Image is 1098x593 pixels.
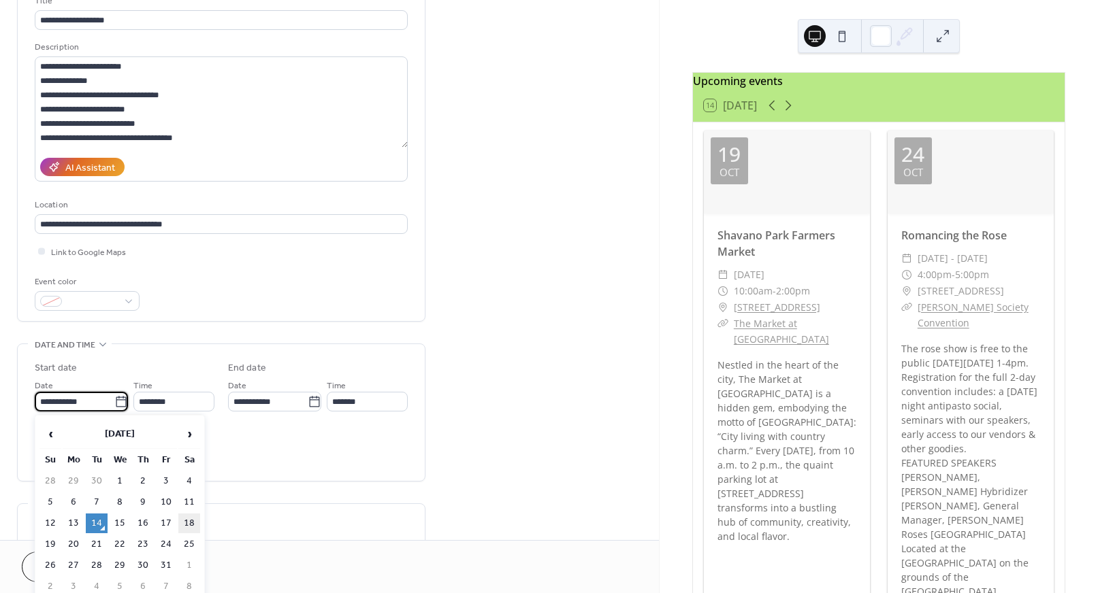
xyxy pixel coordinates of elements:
td: 31 [155,556,177,575]
div: ​ [717,316,728,332]
td: 11 [178,492,200,512]
span: Link to Google Maps [51,245,126,260]
th: Mo [63,450,84,470]
div: 19 [717,144,741,165]
td: 1 [109,471,131,491]
div: Nestled in the heart of the city, The Market at [GEOGRAPHIC_DATA] is a hidden gem, embodying the ... [704,358,870,543]
td: 21 [86,535,108,554]
div: Description [35,40,405,54]
div: ​ [717,283,728,299]
td: 24 [155,535,177,554]
div: ​ [901,283,912,299]
div: ​ [901,267,912,283]
div: Oct [720,167,739,177]
div: ​ [717,267,728,283]
span: 4:00pm [918,267,952,283]
td: 26 [39,556,61,575]
span: Date and time [35,338,95,352]
div: End date [228,361,266,375]
td: 9 [132,492,154,512]
span: Time [327,379,346,393]
th: Su [39,450,61,470]
a: Shavano Park Farmers Market [717,228,835,259]
div: Location [35,198,405,212]
div: 24 [901,144,924,165]
td: 18 [178,513,200,533]
td: 25 [178,535,200,554]
td: 3 [155,471,177,491]
div: ​ [901,250,912,267]
a: [PERSON_NAME] Society Convention [918,301,1029,330]
td: 22 [109,535,131,554]
td: 30 [86,471,108,491]
span: Date [228,379,246,393]
td: 20 [63,535,84,554]
div: Start date [35,361,77,375]
td: 2 [132,471,154,491]
div: ​ [717,299,728,316]
td: 14 [86,513,108,533]
button: AI Assistant [40,158,125,176]
div: Event color [35,275,137,289]
a: The Market at [GEOGRAPHIC_DATA] [734,317,829,346]
td: 30 [132,556,154,575]
span: 5:00pm [955,267,989,283]
td: 28 [86,556,108,575]
td: 15 [109,513,131,533]
td: 4 [178,471,200,491]
span: › [179,420,199,447]
th: Th [132,450,154,470]
span: Date [35,379,53,393]
span: [DATE] [734,267,764,283]
span: [STREET_ADDRESS] [918,283,1004,299]
span: 10:00am [734,283,773,299]
td: 28 [39,471,61,491]
td: 16 [132,513,154,533]
td: 13 [63,513,84,533]
th: Fr [155,450,177,470]
td: 19 [39,535,61,554]
th: Sa [178,450,200,470]
span: 2:00pm [776,283,810,299]
th: We [109,450,131,470]
td: 1 [178,556,200,575]
td: 6 [63,492,84,512]
span: Time [133,379,152,393]
td: 29 [63,471,84,491]
div: AI Assistant [65,161,115,175]
td: 23 [132,535,154,554]
td: 12 [39,513,61,533]
span: - [952,267,955,283]
td: 27 [63,556,84,575]
span: - [773,283,776,299]
td: 7 [86,492,108,512]
a: Romancing the Rose [901,228,1007,243]
th: Tu [86,450,108,470]
div: ​ [901,299,912,316]
a: [STREET_ADDRESS] [734,299,820,316]
td: 5 [39,492,61,512]
span: ‹ [40,420,61,447]
td: 17 [155,513,177,533]
th: [DATE] [63,420,177,449]
div: Oct [903,167,923,177]
td: 29 [109,556,131,575]
td: 10 [155,492,177,512]
div: Upcoming events [693,73,1065,89]
button: Cancel [22,552,106,582]
td: 8 [109,492,131,512]
span: [DATE] - [DATE] [918,250,988,267]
